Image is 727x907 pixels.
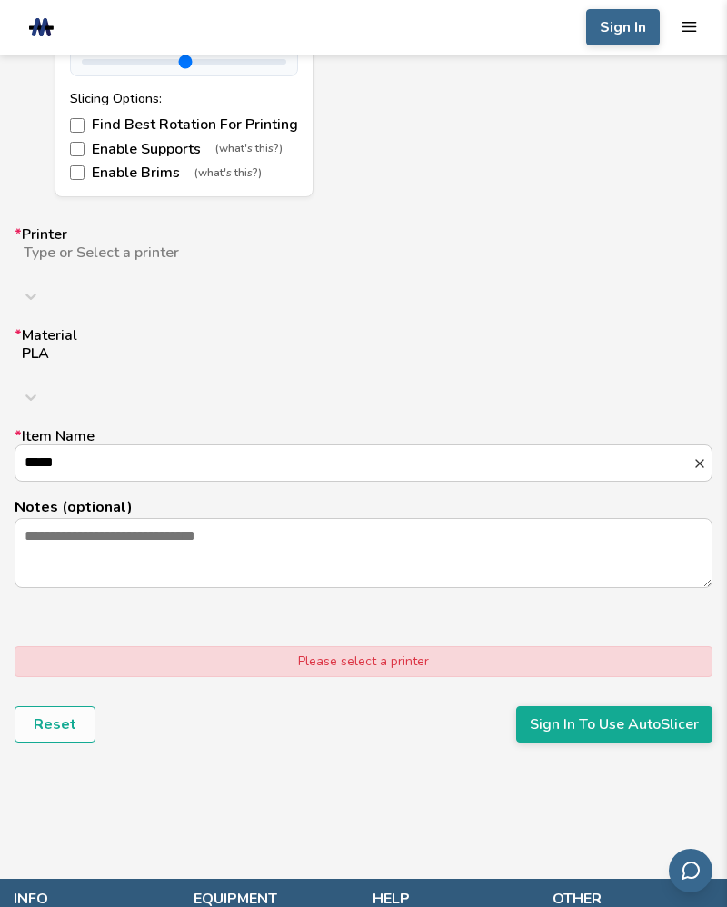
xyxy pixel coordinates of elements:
button: Sign In [586,9,660,45]
div: Type or Select a printer [24,244,703,261]
label: Enable Supports [70,141,298,157]
label: Find Best Rotation For Printing [70,116,298,133]
button: *Item Name [692,456,712,471]
input: *Item Name [15,445,692,480]
p: Notes (optional) [15,496,712,518]
button: mobile navigation menu [681,18,698,35]
input: *PrinterType or Select a printer [22,261,424,277]
div: Please select a printer [15,646,712,677]
input: Find Best Rotation For Printing [70,118,85,133]
input: Enable Supports(what's this?) [70,142,85,156]
button: Reset [15,706,95,743]
label: Printer [15,226,712,313]
label: Material [15,327,712,414]
div: PLA [22,345,705,362]
button: Sign In To Use AutoSlicer [516,706,712,743]
span: (what's this?) [194,167,262,180]
span: (what's this?) [215,143,283,155]
button: Send feedback via email [669,849,712,892]
div: Slicing Options: [70,91,298,106]
label: Enable Brims [70,164,298,181]
input: Enable Brims(what's this?) [70,165,85,180]
textarea: Notes (optional) [15,519,712,587]
label: Item Name [15,428,712,482]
